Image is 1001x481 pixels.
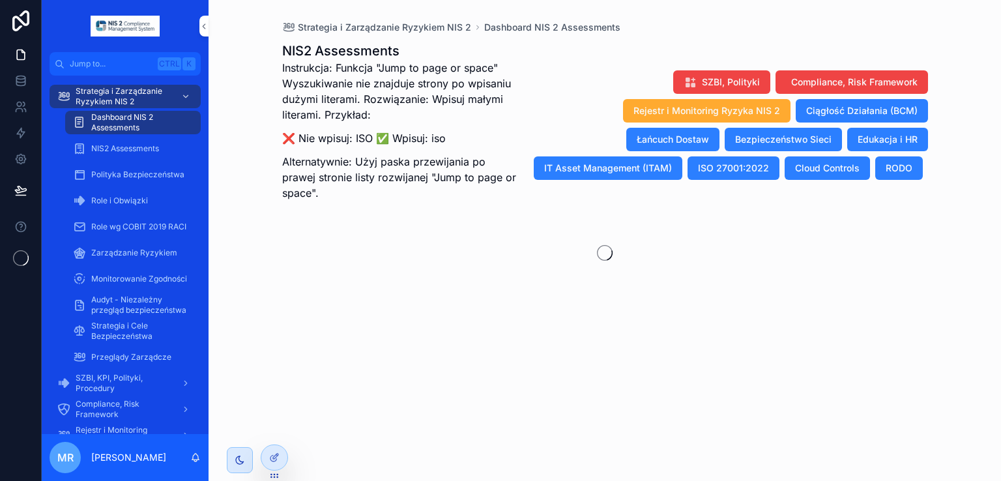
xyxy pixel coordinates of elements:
[282,21,471,34] a: Strategia i Zarządzanie Ryzykiem NIS 2
[50,372,201,395] a: SZBI, KPI, Polityki, Procedury
[65,241,201,265] a: Zarządzanie Ryzykiem
[50,52,201,76] button: Jump to...CtrlK
[91,196,148,206] span: Role i Obwiązki
[698,162,769,175] span: ISO 27001:2022
[76,425,171,446] span: Rejestr i Monitoring Ryzyka NIS 2
[50,424,201,447] a: Rejestr i Monitoring Ryzyka NIS 2
[886,162,912,175] span: RODO
[91,169,184,180] span: Polityka Bezpieczeństwa
[158,57,181,70] span: Ctrl
[484,21,620,34] a: Dashboard NIS 2 Assessments
[65,293,201,317] a: Audyt - Niezależny przegląd bezpieczeństwa
[875,156,923,180] button: RODO
[91,451,166,464] p: [PERSON_NAME]
[735,133,832,146] span: Bezpieczeństwo Sieci
[282,60,521,123] p: Instrukcja: Funkcja "Jump to page or space" Wyszukiwanie nie znajduje strony po wpisaniu dużymi l...
[65,319,201,343] a: Strategia i Cele Bezpieczeństwa
[626,128,719,151] button: Łańcuch Dostaw
[702,76,760,89] span: SZBI, Polityki
[791,76,918,89] span: Compliance, Risk Framework
[65,137,201,160] a: NIS2 Assessments
[65,267,201,291] a: Monitorowanie Zgodności
[65,189,201,212] a: Role i Obwiązki
[91,222,186,232] span: Role wg COBIT 2019 RACI
[184,59,194,69] span: K
[91,16,160,36] img: App logo
[91,274,187,284] span: Monitorowanie Zgodności
[57,450,74,465] span: MR
[673,70,770,94] button: SZBI, Polityki
[534,156,682,180] button: IT Asset Management (ITAM)
[91,248,177,258] span: Zarządzanie Ryzykiem
[42,76,209,434] div: scrollable content
[725,128,842,151] button: Bezpieczeństwo Sieci
[847,128,928,151] button: Edukacja i HR
[50,398,201,421] a: Compliance, Risk Framework
[633,104,780,117] span: Rejestr i Monitoring Ryzyka NIS 2
[76,399,171,420] span: Compliance, Risk Framework
[65,215,201,239] a: Role wg COBIT 2019 RACI
[91,112,188,133] span: Dashboard NIS 2 Assessments
[91,321,188,342] span: Strategia i Cele Bezpieczeństwa
[91,143,159,154] span: NIS2 Assessments
[50,85,201,108] a: Strategia i Zarządzanie Ryzykiem NIS 2
[76,373,171,394] span: SZBI, KPI, Polityki, Procedury
[70,59,152,69] span: Jump to...
[282,154,521,201] p: Alternatywnie: Użyj paska przewijania po prawej stronie listy rozwijanej "Jump to page or space".
[65,163,201,186] a: Polityka Bezpieczeństwa
[858,133,918,146] span: Edukacja i HR
[785,156,870,180] button: Cloud Controls
[688,156,779,180] button: ISO 27001:2022
[806,104,918,117] span: Ciągłość Działania (BCM)
[65,111,201,134] a: Dashboard NIS 2 Assessments
[282,130,521,146] p: ❌ Nie wpisuj: ISO ✅ Wpisuj: iso
[544,162,672,175] span: IT Asset Management (ITAM)
[282,42,521,60] h1: NIS2 Assessments
[65,345,201,369] a: Przeglądy Zarządcze
[776,70,928,94] button: Compliance, Risk Framework
[91,295,188,315] span: Audyt - Niezależny przegląd bezpieczeństwa
[76,86,171,107] span: Strategia i Zarządzanie Ryzykiem NIS 2
[623,99,791,123] button: Rejestr i Monitoring Ryzyka NIS 2
[637,133,709,146] span: Łańcuch Dostaw
[795,162,860,175] span: Cloud Controls
[91,352,171,362] span: Przeglądy Zarządcze
[796,99,928,123] button: Ciągłość Działania (BCM)
[298,21,471,34] span: Strategia i Zarządzanie Ryzykiem NIS 2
